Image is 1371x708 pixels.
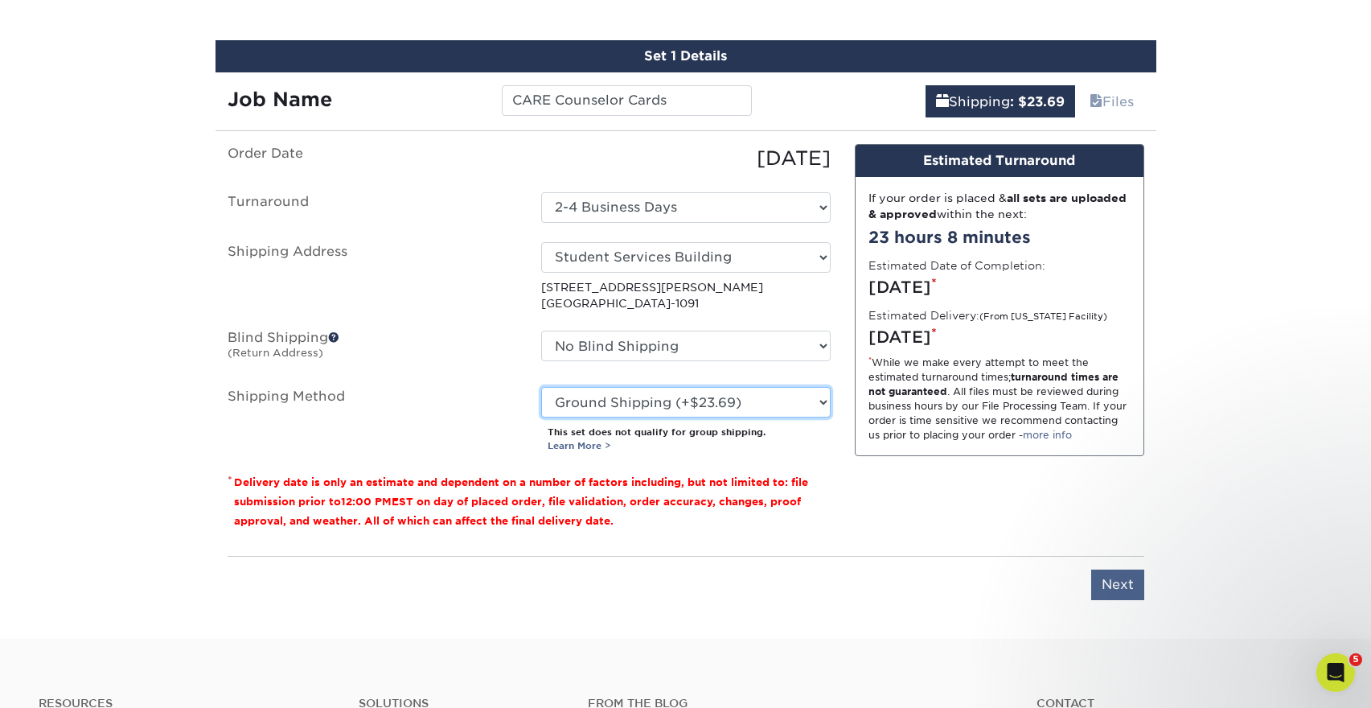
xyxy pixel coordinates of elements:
[856,145,1143,177] div: Estimated Turnaround
[1023,429,1072,441] a: more info
[216,387,529,453] label: Shipping Method
[341,496,392,508] span: 12:00 PM
[228,347,323,359] small: (Return Address)
[234,476,808,527] small: Delivery date is only an estimate and dependent on a number of factors including, but not limited...
[1010,94,1065,109] b: : $23.69
[926,85,1075,117] a: Shipping: $23.69
[216,40,1156,72] div: Set 1 Details
[1316,653,1355,692] iframe: Intercom live chat
[548,440,611,451] a: Learn More >
[216,192,529,223] label: Turnaround
[868,275,1131,299] div: [DATE]
[228,88,332,111] strong: Job Name
[502,85,752,116] input: Enter a job name
[541,279,831,312] p: [STREET_ADDRESS][PERSON_NAME] [GEOGRAPHIC_DATA]-1091
[1090,94,1102,109] span: files
[1091,570,1144,600] input: Next
[979,311,1107,322] small: (From [US_STATE] Facility)
[868,325,1131,349] div: [DATE]
[216,331,529,368] label: Blind Shipping
[936,94,949,109] span: shipping
[1349,653,1362,666] span: 5
[868,356,1131,442] div: While we make every attempt to meet the estimated turnaround times; . All files must be reviewed ...
[216,242,529,312] label: Shipping Address
[1079,85,1144,117] a: Files
[529,144,843,173] div: [DATE]
[868,190,1131,223] div: If your order is placed & within the next:
[868,225,1131,249] div: 23 hours 8 minutes
[548,426,831,453] p: This set does not qualify for group shipping.
[868,257,1045,274] label: Estimated Date of Completion:
[868,307,1107,323] label: Estimated Delivery:
[216,144,529,173] label: Order Date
